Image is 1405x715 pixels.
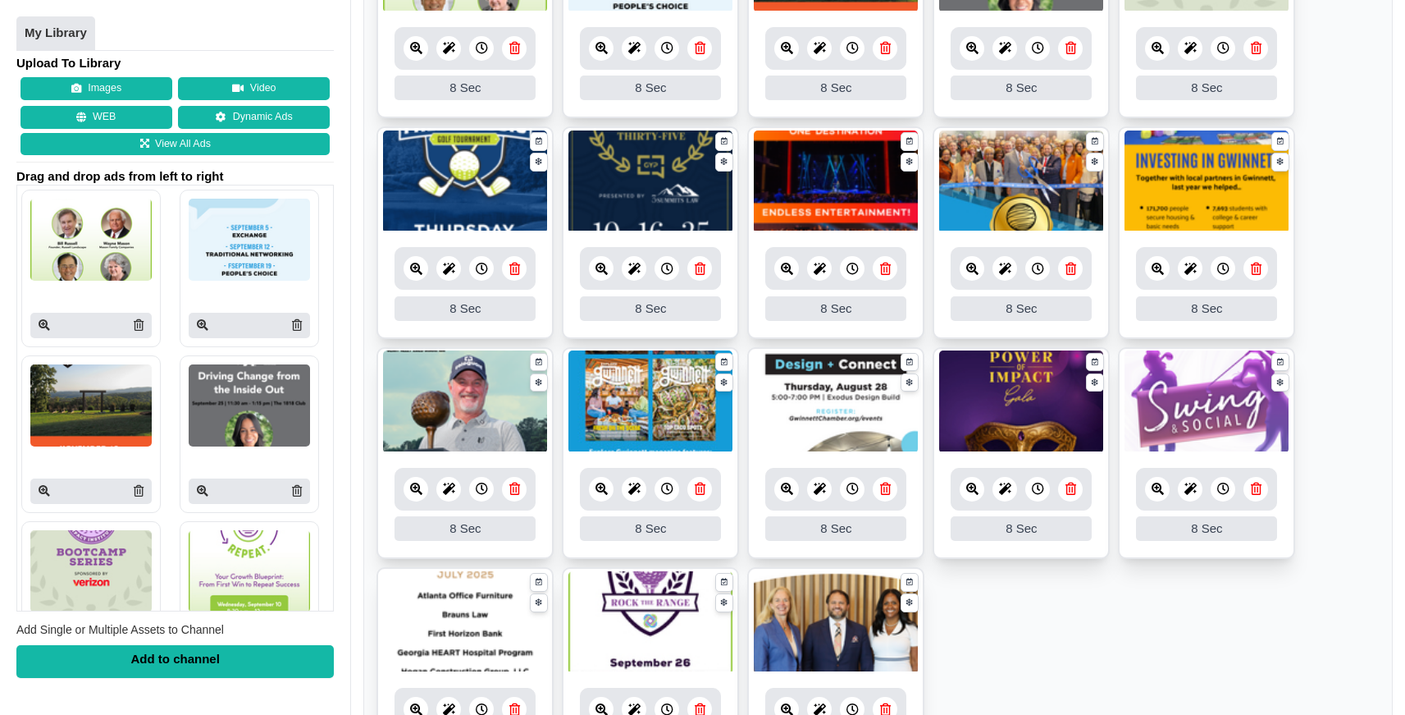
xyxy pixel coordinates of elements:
img: P250x250 image processing20250825 996236 115ymyf [30,365,152,447]
div: 8 Sec [395,296,536,321]
img: 2.316 mb [568,351,732,453]
a: View All Ads [21,133,330,156]
h4: Upload To Library [16,55,334,71]
img: 4.659 mb [1124,351,1289,453]
img: 2.459 mb [383,131,547,233]
img: P250x250 image processing20250827 996236 1q382u [30,199,152,282]
div: 8 Sec [951,296,1092,321]
img: 2.226 mb [939,351,1103,453]
div: 8 Sec [1136,296,1277,321]
img: 2.746 mb [754,351,918,453]
img: 3.083 mb [939,131,1103,233]
img: 8.367 mb [754,131,918,233]
img: 3.994 mb [1124,131,1289,233]
button: WEB [21,107,172,130]
div: 8 Sec [765,516,906,541]
div: 8 Sec [1136,516,1277,541]
span: Add Single or Multiple Assets to Channel [16,624,224,637]
div: Add to channel [16,645,334,678]
div: 8 Sec [1136,76,1277,100]
span: Drag and drop ads from left to right [16,169,334,186]
img: 376.855 kb [568,131,732,233]
img: 4.016 mb [754,571,918,674]
div: 8 Sec [765,76,906,100]
a: Dynamic Ads [178,107,330,130]
img: 248.287 kb [383,571,547,674]
button: Images [21,78,172,101]
img: P250x250 image processing20250826 996236 1e0j4uy [189,199,310,282]
img: P250x250 image processing20250821 913637 koreyu [189,365,310,447]
img: 11.268 mb [383,351,547,453]
div: 8 Sec [951,516,1092,541]
div: 8 Sec [580,296,721,321]
div: 8 Sec [765,296,906,321]
iframe: Chat Widget [1323,636,1405,715]
div: 8 Sec [395,76,536,100]
a: My Library [16,16,95,51]
div: 8 Sec [951,76,1092,100]
img: P250x250 image processing20250818 804745 1pvy546 [30,531,152,613]
div: 8 Sec [580,516,721,541]
div: 8 Sec [580,76,721,100]
img: P250x250 image processing20250818 804745 1tjzl0h [189,531,310,613]
img: 1940.774 kb [568,571,732,674]
button: Video [178,78,330,101]
div: 8 Sec [395,516,536,541]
